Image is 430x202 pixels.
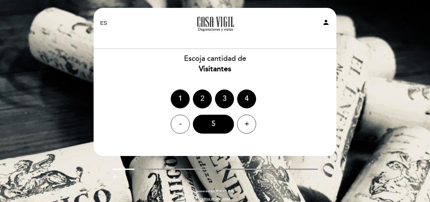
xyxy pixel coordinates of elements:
[93,54,337,74] div: Escoja cantidad de
[196,189,214,193] span: powered by
[112,173,120,181] i: arrow_backward
[199,65,231,73] b: Visitantes
[193,89,212,108] div: 2
[200,197,230,201] a: Política de privacidad
[171,115,190,134] div: -
[237,115,256,134] div: +
[322,19,330,26] i: person
[237,89,256,108] div: 4
[216,190,234,193] img: MEITRE
[171,89,190,108] div: 1
[215,89,234,108] div: 3
[196,189,234,193] a: powered by
[322,19,330,28] button: person
[175,15,255,32] a: Casa [PERSON_NAME] - SÓLO Visitas y Degustaciones
[193,115,234,134] div: 5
